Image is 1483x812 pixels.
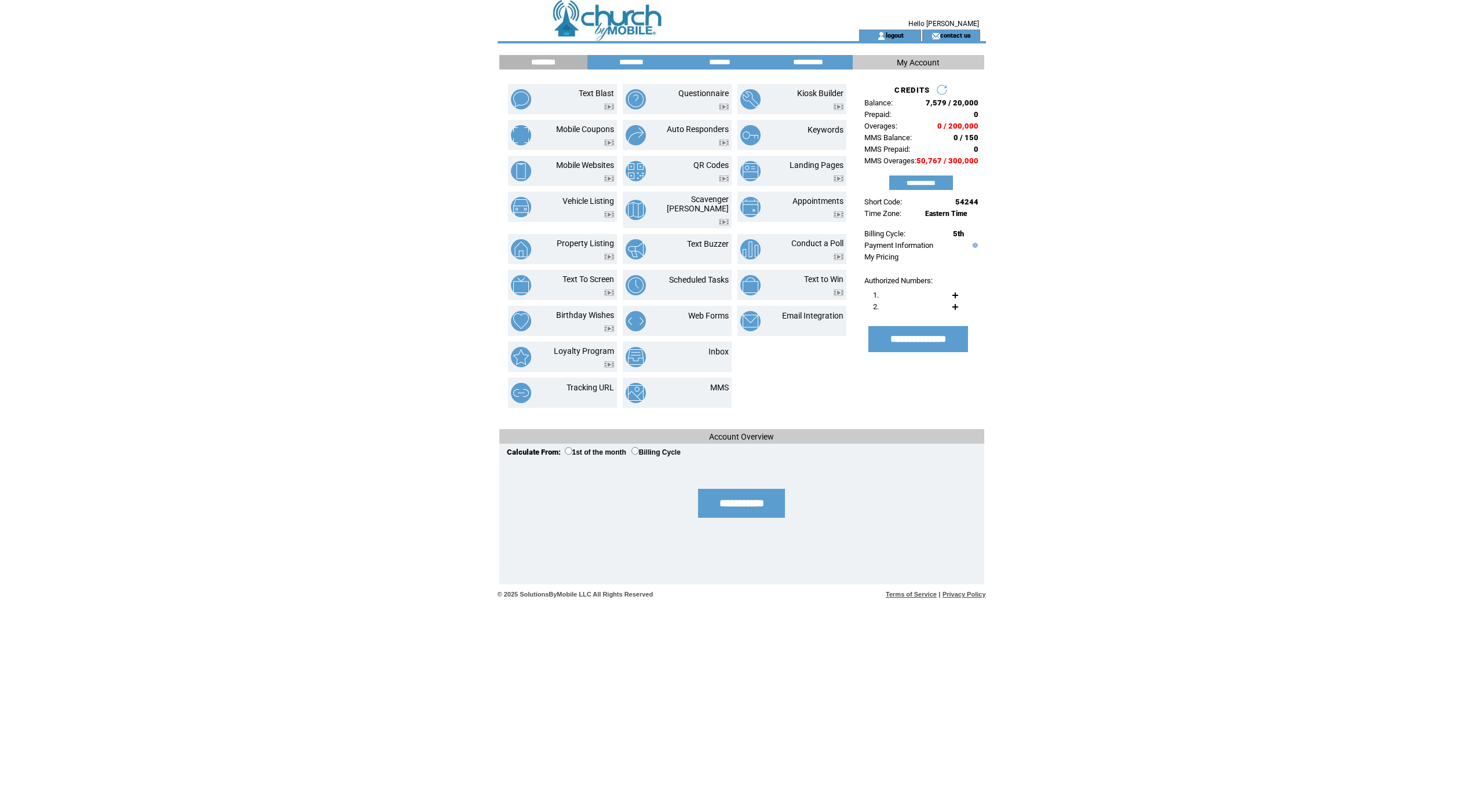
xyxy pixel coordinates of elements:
[864,110,891,119] span: Prepaid:
[626,275,646,295] img: scheduled-tasks.png
[953,229,964,238] span: 5th
[864,276,933,285] span: Authorized Numbers:
[797,89,843,98] a: Kiosk Builder
[554,346,614,356] a: Loyalty Program
[877,31,886,41] img: account_icon.gif
[740,311,761,331] img: email-integration.png
[974,145,978,153] span: 0
[604,140,614,146] img: video.png
[626,200,646,220] img: scavenger-hunt.png
[688,311,729,320] a: Web Forms
[791,239,843,248] a: Conduct a Poll
[740,275,761,295] img: text-to-win.png
[894,86,930,94] span: CREDITS
[955,197,978,206] span: 54244
[567,383,614,392] a: Tracking URL
[804,275,843,284] a: Text to Win
[709,432,774,441] span: Account Overview
[974,110,978,119] span: 0
[511,311,531,331] img: birthday-wishes.png
[626,311,646,331] img: web-forms.png
[792,196,843,206] a: Appointments
[864,98,893,107] span: Balance:
[740,89,761,109] img: kiosk-builder.png
[562,275,614,284] a: Text To Screen
[604,325,614,332] img: video.png
[886,591,937,598] a: Terms of Service
[864,145,910,153] span: MMS Prepaid:
[631,447,639,455] input: Billing Cycle
[626,383,646,403] img: mms.png
[908,20,979,28] span: Hello [PERSON_NAME]
[886,31,904,39] a: logout
[790,160,843,170] a: Landing Pages
[740,239,761,259] img: conduct-a-poll.png
[873,291,879,299] span: 1.
[719,175,729,182] img: video.png
[626,239,646,259] img: text-buzzer.png
[916,156,978,165] span: 50,767 / 300,000
[864,241,933,250] a: Payment Information
[511,275,531,295] img: text-to-screen.png
[678,89,729,98] a: Questionnaire
[834,104,843,110] img: video.png
[511,197,531,217] img: vehicle-listing.png
[864,133,912,142] span: MMS Balance:
[626,89,646,109] img: questionnaire.png
[940,31,971,39] a: contact us
[937,122,978,130] span: 0 / 200,000
[938,591,940,598] span: |
[864,209,901,218] span: Time Zone:
[556,125,614,134] a: Mobile Coupons
[834,175,843,182] img: video.png
[511,239,531,259] img: property-listing.png
[782,311,843,320] a: Email Integration
[954,133,978,142] span: 0 / 150
[932,31,940,41] img: contact_us_icon.gif
[864,122,897,130] span: Overages:
[604,211,614,218] img: video.png
[604,361,614,368] img: video.png
[557,239,614,248] a: Property Listing
[740,197,761,217] img: appointments.png
[710,383,729,392] a: MMS
[740,161,761,181] img: landing-pages.png
[579,89,614,98] a: Text Blast
[604,175,614,182] img: video.png
[667,195,729,213] a: Scavenger [PERSON_NAME]
[719,104,729,110] img: video.png
[556,310,614,320] a: Birthday Wishes
[626,347,646,367] img: inbox.png
[719,219,729,225] img: video.png
[687,239,729,248] a: Text Buzzer
[864,156,916,165] span: MMS Overages:
[631,448,681,456] label: Billing Cycle
[626,125,646,145] img: auto-responders.png
[897,58,940,67] span: My Account
[498,591,653,598] span: © 2025 SolutionsByMobile LLC All Rights Reserved
[943,591,986,598] a: Privacy Policy
[511,347,531,367] img: loyalty-program.png
[693,160,729,170] a: QR Codes
[834,290,843,296] img: video.png
[667,125,729,134] a: Auto Responders
[834,254,843,260] img: video.png
[565,448,626,456] label: 1st of the month
[708,347,729,356] a: Inbox
[604,290,614,296] img: video.png
[740,125,761,145] img: keywords.png
[808,125,843,134] a: Keywords
[970,243,978,248] img: help.gif
[511,383,531,403] img: tracking-url.png
[511,89,531,109] img: text-blast.png
[864,229,905,238] span: Billing Cycle:
[562,196,614,206] a: Vehicle Listing
[511,161,531,181] img: mobile-websites.png
[565,447,572,455] input: 1st of the month
[873,302,879,311] span: 2.
[925,210,967,218] span: Eastern Time
[834,211,843,218] img: video.png
[926,98,978,107] span: 7,579 / 20,000
[511,125,531,145] img: mobile-coupons.png
[626,161,646,181] img: qr-codes.png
